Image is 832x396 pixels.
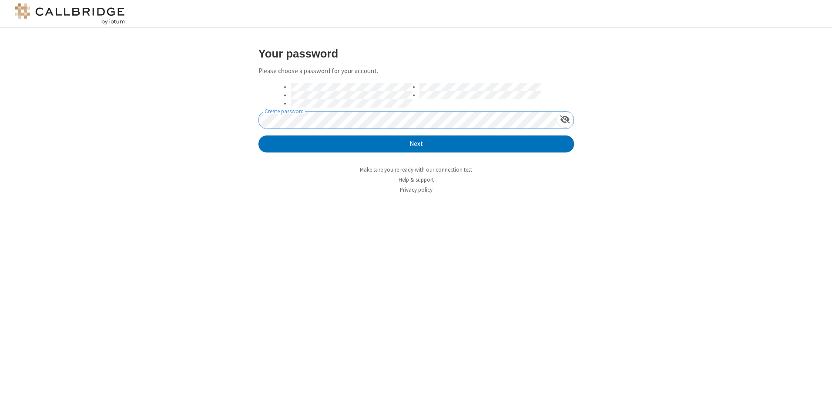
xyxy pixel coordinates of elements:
p: Please choose a password for your account. [258,66,574,76]
div: Show password [557,112,574,128]
a: Help & support [399,176,434,183]
a: Privacy policy [400,186,433,193]
input: Create password [259,112,557,129]
a: Make sure you're ready with our connection test [360,166,472,173]
img: logo@2x.png [13,3,126,24]
button: Next [258,135,574,153]
h3: Your password [258,47,574,60]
